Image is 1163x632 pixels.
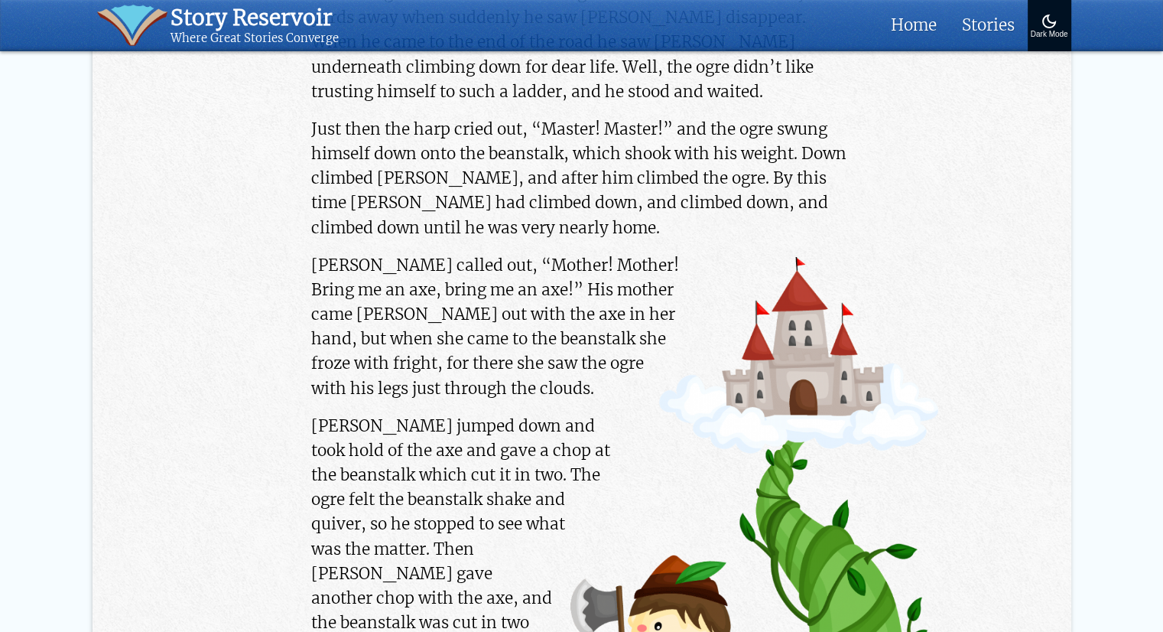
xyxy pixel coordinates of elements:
[1031,31,1068,39] div: Dark Mode
[171,31,339,46] div: Where Great Stories Converge
[97,5,168,46] img: icon of book with waver spilling out.
[311,253,852,401] p: [PERSON_NAME] called out, “Mother! Mother! Bring me an axe, bring me an axe!” His mother came [PE...
[171,5,339,31] div: Story Reservoir
[311,117,852,240] p: Just then the harp cried out, “Master! Master!” and the ogre swung himself down onto the beanstal...
[1040,12,1058,31] img: Turn On Dark Mode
